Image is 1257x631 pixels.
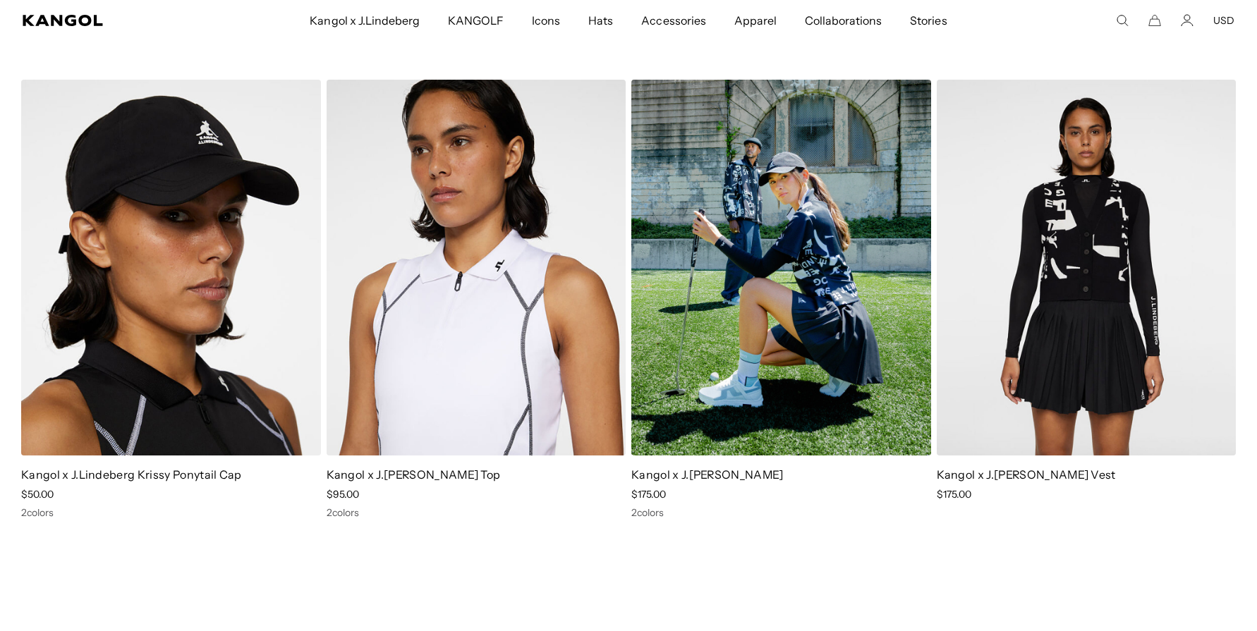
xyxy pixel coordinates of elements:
[937,488,971,501] span: $175.00
[21,506,321,519] div: 2 colors
[631,506,931,519] div: 2 colors
[327,80,626,455] img: Kangol x J.Lindeberg Emmie Top
[327,467,501,482] a: Kangol x J.[PERSON_NAME] Top
[23,15,205,26] a: Kangol
[937,80,1237,455] img: Kangol x J.Lindeberg Jackie Jacquard Vest
[1181,14,1194,27] a: Account
[1116,14,1129,27] summary: Search here
[631,488,666,501] span: $175.00
[937,467,1116,482] a: Kangol x J.[PERSON_NAME] Vest
[1213,14,1234,27] button: USD
[21,80,321,455] img: Kangol x J.Lindeberg Krissy Ponytail Cap
[1148,14,1161,27] button: Cart
[631,467,784,482] a: Kangol x J.[PERSON_NAME]
[21,467,242,482] a: Kangol x J.Lindeberg Krissy Ponytail Cap
[327,506,626,519] div: 2 colors
[21,488,54,501] span: $50.00
[631,80,931,455] img: Kangol x J.Lindeberg Serena Skort
[327,488,359,501] span: $95.00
